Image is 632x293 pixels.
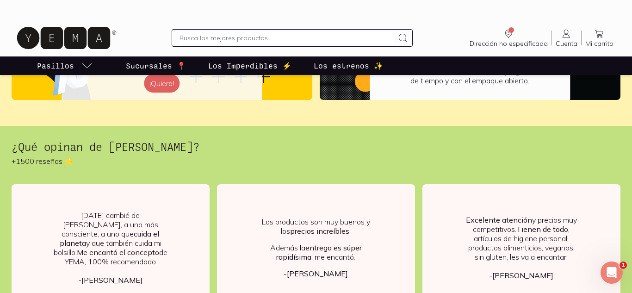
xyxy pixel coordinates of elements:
b: Tienen de todo [516,224,568,234]
p: [DATE] cambié de [PERSON_NAME], a uno más consciente, a uno que y que también cuida mi bolsillo. ... [52,211,169,285]
a: Dirección no especificada [466,28,551,48]
p: +1500 reseñas ⭐️ [12,156,620,166]
p: Además la , me encantó. [257,243,374,262]
span: Mi carrito [585,39,613,48]
p: y precios muy competitivos. , artículos de higiene personal, productos alimenticios, veganos, sin... [463,215,580,280]
a: Mi carrito [582,28,617,48]
b: Excelente atención [466,215,532,224]
iframe: Intercom live chat [601,262,623,284]
p: Los estrenos ✨ [314,60,383,71]
a: Los estrenos ✨ [312,56,385,75]
a: pasillo-todos-link [35,56,94,75]
input: Busca los mejores productos [180,32,394,44]
p: O te devolvemos tu dinero. Sin ticket, preguntas, límite de tiempo y con el empaque abierto. [377,67,563,85]
b: -[PERSON_NAME] [284,269,348,278]
b: -[PERSON_NAME] [78,275,143,285]
p: Pasillos [37,60,74,71]
span: Cuenta [556,39,577,48]
b: -[PERSON_NAME] [489,271,553,280]
a: Los Imperdibles ⚡️ [206,56,293,75]
button: ¡Quiero! [144,74,180,93]
p: Los productos son muy buenos y los . [257,217,374,236]
b: precios increíbles [290,226,349,236]
p: Sucursales 📍 [126,60,186,71]
h2: ¿Qué opinan de [PERSON_NAME]? [12,141,199,153]
span: Dirección no especificada [470,39,548,48]
span: 1 [620,262,627,269]
a: Sucursales 📍 [124,56,188,75]
p: Los Imperdibles ⚡️ [208,60,291,71]
b: entrega es súper rapidísima [276,243,362,262]
a: Cuenta [552,28,581,48]
b: cuida el planeta [60,229,160,248]
b: Me encantó el concepto [77,248,159,257]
